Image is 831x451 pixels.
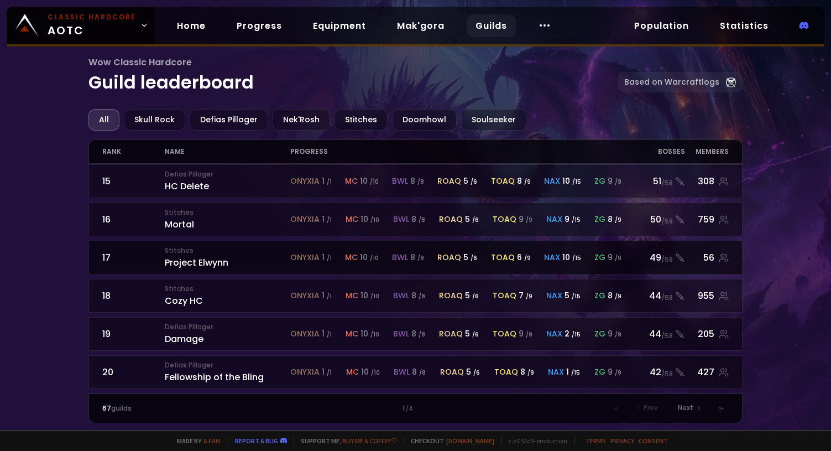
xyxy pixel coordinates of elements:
[168,14,215,37] a: Home
[342,437,397,445] a: Buy me a coffee
[625,14,698,37] a: Population
[565,214,581,225] div: 9
[304,14,375,37] a: Equipment
[370,254,379,262] small: / 10
[572,178,581,186] small: / 15
[102,289,165,303] div: 18
[572,216,581,224] small: / 15
[472,292,479,300] small: / 6
[465,328,479,340] div: 5
[290,214,320,225] span: onyxia
[346,328,358,340] span: mc
[610,437,634,445] a: Privacy
[615,216,621,224] small: / 9
[102,403,111,413] span: 67
[491,175,515,187] span: toaq
[392,175,408,187] span: bwl
[439,214,463,225] span: roaq
[635,289,685,303] div: 44
[327,330,332,339] small: / 1
[346,366,359,378] span: mc
[608,175,621,187] div: 9
[360,328,379,340] div: 10
[572,292,581,300] small: / 15
[608,328,621,340] div: 9
[370,330,379,339] small: / 10
[439,328,463,340] span: roaq
[566,366,580,378] div: 1
[88,279,743,313] a: 18StitchesCozy HConyxia 1 /1mc 10 /10bwl 8 /8roaq 5 /6toaq 7 /9nax 5 /15zg 8 /944/58955
[124,109,185,131] div: Skull Rock
[685,251,729,265] div: 56
[618,72,743,92] a: Based on Warcraftlogs
[294,437,397,445] span: Support me,
[519,214,532,225] div: 9
[517,175,531,187] div: 8
[345,175,358,187] span: mc
[661,178,673,188] small: / 58
[594,252,605,263] span: zg
[165,284,290,294] small: Stitches
[635,365,685,379] div: 42
[446,437,494,445] a: [DOMAIN_NAME]
[463,252,477,263] div: 5
[388,14,453,37] a: Mak'gora
[290,175,320,187] span: onyxia
[170,437,220,445] span: Made by
[546,328,562,340] span: nax
[493,328,516,340] span: toaq
[327,254,332,262] small: / 1
[493,290,516,302] span: toaq
[235,437,278,445] a: Report a bug
[102,365,165,379] div: 20
[102,251,165,265] div: 17
[644,403,658,413] span: Prev
[88,203,743,236] a: 16StitchesMortalonyxia 1 /1mc 10 /10bwl 8 /8roaq 5 /6toaq 9 /9nax 9 /15zg 8 /950/58759
[327,216,332,224] small: / 1
[726,77,736,87] img: Warcraftlog
[678,403,693,413] span: Next
[392,109,457,131] div: Doomhowl
[393,290,409,302] span: bwl
[393,328,409,340] span: bwl
[711,14,777,37] a: Statistics
[322,214,332,225] div: 1
[608,290,621,302] div: 8
[290,328,320,340] span: onyxia
[370,216,379,224] small: / 10
[88,55,618,96] h1: Guild leaderboard
[493,214,516,225] span: toaq
[473,369,480,377] small: / 6
[461,109,526,131] div: Soulseeker
[102,403,259,413] div: guilds
[615,330,621,339] small: / 9
[273,109,330,131] div: Nek'Rosh
[327,292,332,300] small: / 1
[465,290,479,302] div: 5
[524,254,531,262] small: / 9
[465,214,479,225] div: 5
[526,292,532,300] small: / 9
[526,330,532,339] small: / 9
[88,109,119,131] div: All
[615,254,621,262] small: / 9
[526,216,532,224] small: / 9
[562,175,581,187] div: 10
[467,14,516,37] a: Guilds
[360,214,379,225] div: 10
[491,252,515,263] span: toaq
[102,212,165,226] div: 16
[562,252,581,263] div: 10
[394,366,410,378] span: bwl
[165,322,290,332] small: Defias Pillager
[335,109,388,131] div: Stitches
[393,214,409,225] span: bwl
[7,7,155,44] a: Classic HardcoreAOTC
[519,328,532,340] div: 9
[437,252,461,263] span: roaq
[519,290,532,302] div: 7
[472,216,479,224] small: / 6
[411,214,425,225] div: 8
[322,290,332,302] div: 1
[661,216,673,226] small: / 58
